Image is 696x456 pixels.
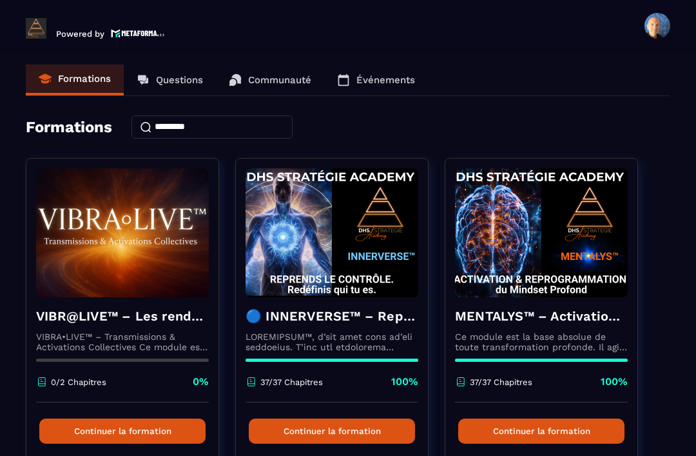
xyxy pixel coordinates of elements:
h4: MENTALYS™ – Activation & Reprogrammation du Mindset Profond [455,307,628,325]
p: 0% [193,375,209,389]
img: logo-branding [26,18,46,39]
img: formation-background [246,168,418,297]
a: Communauté [216,64,324,95]
p: VIBRA•LIVE™ – Transmissions & Activations Collectives Ce module est un espace vivant. [PERSON_NAM... [36,332,209,352]
p: 37/37 Chapitres [260,377,323,387]
p: 100% [391,375,418,389]
a: Formations [26,64,124,95]
p: Communauté [248,74,311,86]
p: 37/37 Chapitres [470,377,532,387]
img: formation-background [36,168,209,297]
p: Événements [356,74,415,86]
p: 0/2 Chapitres [51,377,106,387]
h4: VIBR@LIVE™ – Les rendez-vous d’intégration vivante [36,307,209,325]
button: Continuer la formation [249,419,415,444]
a: Événements [324,64,428,95]
p: 100% [601,375,628,389]
button: Continuer la formation [39,419,206,444]
img: logo [111,28,165,39]
p: Formations [58,73,111,84]
a: Questions [124,64,216,95]
p: LOREMIPSUM™, d’sit amet cons ad’eli seddoeius. T’inc utl etdolorema aliquaeni ad minimveniamqui n... [246,332,418,352]
img: formation-background [455,168,628,297]
h4: 🔵 INNERVERSE™ – Reprogrammation Quantique & Activation du Soi Réel [246,307,418,325]
p: Powered by [56,29,104,39]
h4: Formations [26,118,112,136]
p: Questions [156,74,203,86]
p: Ce module est la base absolue de toute transformation profonde. Il agit comme une activation du n... [455,332,628,352]
button: Continuer la formation [458,419,624,444]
